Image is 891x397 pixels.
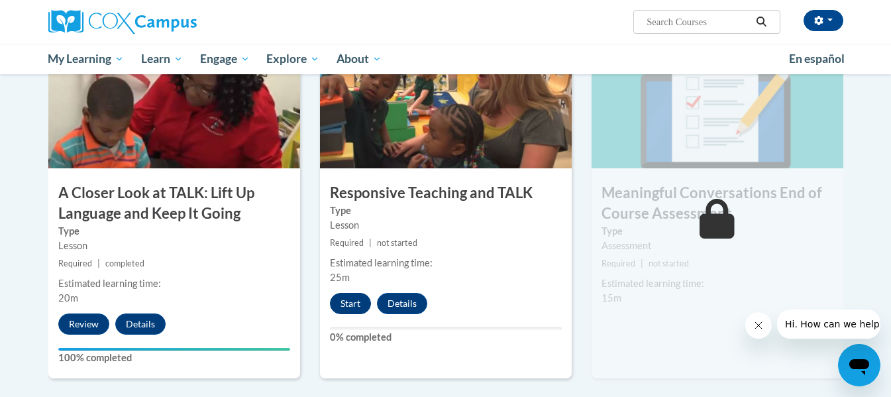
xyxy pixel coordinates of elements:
[48,10,197,34] img: Cox Campus
[97,258,100,268] span: |
[258,44,328,74] a: Explore
[751,14,771,30] button: Search
[602,224,833,239] label: Type
[330,293,371,314] button: Start
[369,238,372,248] span: |
[641,258,643,268] span: |
[58,258,92,268] span: Required
[377,293,427,314] button: Details
[745,312,772,339] iframe: Close message
[28,44,863,74] div: Main menu
[58,239,290,253] div: Lesson
[602,292,621,304] span: 15m
[40,44,133,74] a: My Learning
[377,238,417,248] span: not started
[105,258,144,268] span: completed
[115,313,166,335] button: Details
[838,344,880,386] iframe: Button to launch messaging window
[141,51,183,67] span: Learn
[789,52,845,66] span: En español
[132,44,191,74] a: Learn
[48,51,124,67] span: My Learning
[602,239,833,253] div: Assessment
[645,14,751,30] input: Search Courses
[330,203,562,218] label: Type
[266,51,319,67] span: Explore
[200,51,250,67] span: Engage
[330,330,562,345] label: 0% completed
[777,310,880,339] iframe: Message from company
[58,292,78,304] span: 20m
[337,51,382,67] span: About
[592,183,843,224] h3: Meaningful Conversations End of Course Assessment
[592,36,843,168] img: Course Image
[780,45,853,73] a: En español
[330,272,350,283] span: 25m
[58,224,290,239] label: Type
[58,348,290,351] div: Your progress
[58,351,290,365] label: 100% completed
[804,10,843,31] button: Account Settings
[8,9,107,20] span: Hi. How can we help?
[58,276,290,291] div: Estimated learning time:
[330,218,562,233] div: Lesson
[191,44,258,74] a: Engage
[48,10,300,34] a: Cox Campus
[602,276,833,291] div: Estimated learning time:
[58,313,109,335] button: Review
[48,36,300,168] img: Course Image
[328,44,390,74] a: About
[649,258,689,268] span: not started
[330,256,562,270] div: Estimated learning time:
[320,36,572,168] img: Course Image
[330,238,364,248] span: Required
[602,258,635,268] span: Required
[48,183,300,224] h3: A Closer Look at TALK: Lift Up Language and Keep It Going
[320,183,572,203] h3: Responsive Teaching and TALK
